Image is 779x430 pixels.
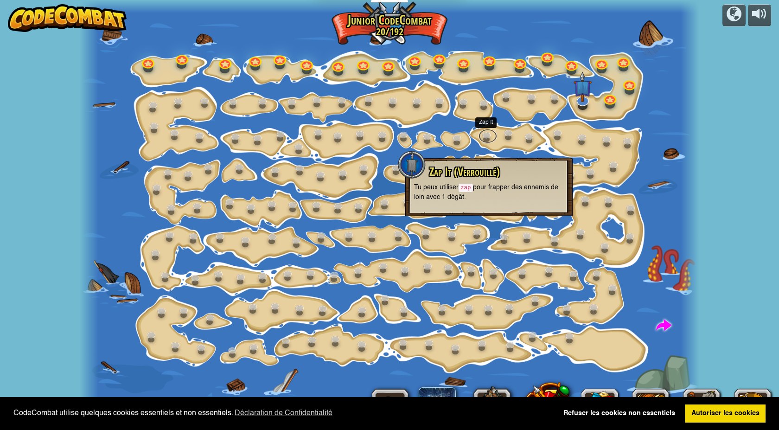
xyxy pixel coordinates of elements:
a: allow cookies [685,404,766,423]
img: level-banner-unstarted-subscriber.png [574,71,592,102]
button: Ajuster le volume [748,4,771,26]
p: Tu peux utiliser pour frapper des ennemis de loin avec 1 dégât. [414,183,563,202]
img: CodeCombat - Learn how to code by playing a game [8,4,127,32]
button: Campagnes [722,4,746,26]
a: deny cookies [557,404,682,423]
a: learn more about cookies [233,406,334,420]
code: zap [459,184,473,192]
span: Zap It (Verrouillé) [429,164,500,180]
span: CodeCombat utilise quelques cookies essentiels et non essentiels. [13,406,550,420]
